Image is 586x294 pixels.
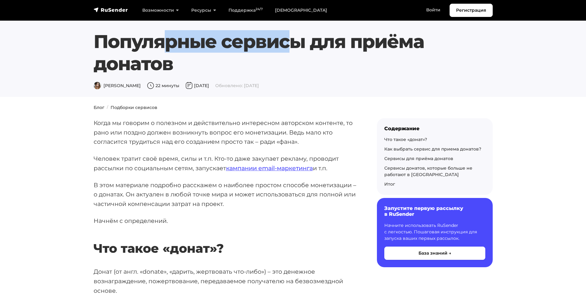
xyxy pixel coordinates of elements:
[94,154,357,173] p: Человек тратит своё время, силы и т.п. Кто-то даже закупает рекламу, проводит рассылки по социаль...
[384,137,427,142] a: Что такое «донат»?
[94,7,128,13] img: RuSender
[384,247,485,260] button: База знаний →
[185,82,193,89] img: Дата публикации
[377,198,493,267] a: Запустите первую рассылку в RuSender Начните использовать RuSender с легкостью. Пошаговая инструк...
[185,83,209,88] span: [DATE]
[185,4,222,17] a: Ресурсы
[94,83,141,88] span: [PERSON_NAME]
[90,104,496,111] nav: breadcrumb
[94,223,357,256] h2: Что такое «донат»?
[94,30,459,75] h1: Популярные сервисы для приёма донатов
[384,222,485,242] p: Начните использовать RuSender с легкостью. Пошаговая инструкция для запуска ваших первых рассылок.
[104,104,157,111] li: Подборки сервисов
[226,164,313,172] a: кампании email-маркетинга
[384,156,453,161] a: Сервисы для приёма донатов
[384,205,485,217] h6: Запустите первую рассылку в RuSender
[420,4,447,16] a: Войти
[269,4,333,17] a: [DEMOGRAPHIC_DATA]
[136,4,185,17] a: Возможности
[384,126,485,131] div: Содержание
[215,83,259,88] span: Обновлено: [DATE]
[222,4,269,17] a: Поддержка24/7
[384,181,395,187] a: Итог
[94,180,357,209] p: В этом материале подробно расскажем о наиболее простом способе монетизации – о донатах. Он актуал...
[384,165,472,177] a: Сервисы донатов, которые больше не работают в [GEOGRAPHIC_DATA]
[94,118,357,147] p: Когда мы говорим о полезном и действительно интересном авторском контенте, то рано или поздно дол...
[94,216,357,226] p: Начнём с определений.
[147,82,154,89] img: Время чтения
[147,83,179,88] span: 22 минуты
[256,7,263,11] sup: 24/7
[384,146,481,152] a: Как выбрать сервис для приема донатов?
[450,4,493,17] a: Регистрация
[94,105,104,110] a: Блог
